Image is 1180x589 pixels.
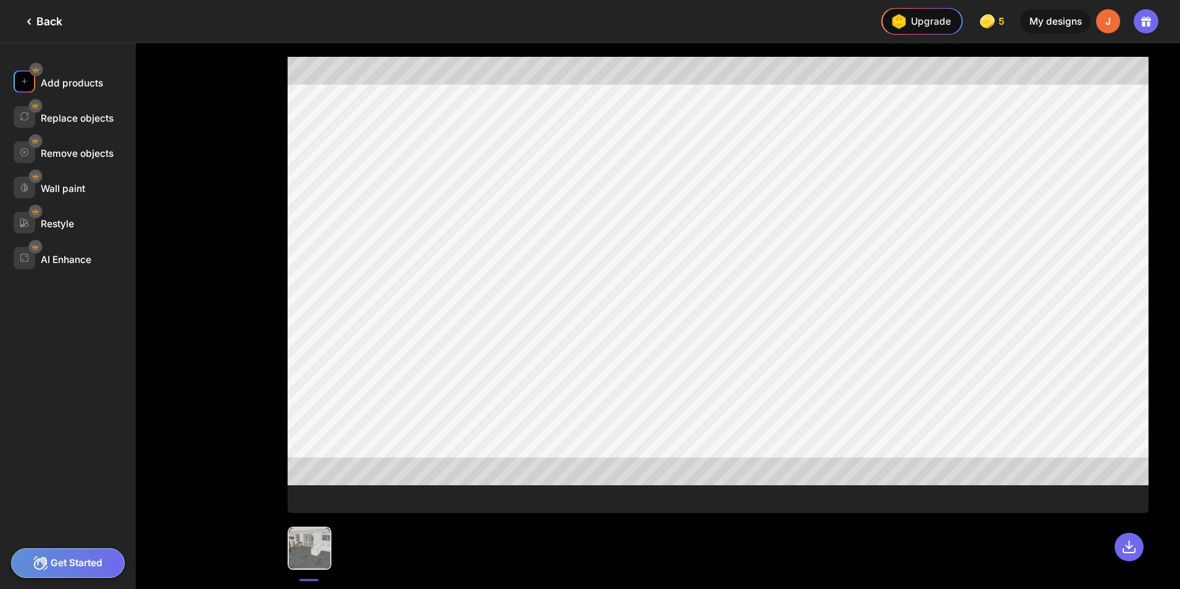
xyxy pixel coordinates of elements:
div: Upgrade [887,10,950,32]
img: upgrade-nav-btn-icon.gif [887,10,909,32]
div: Remove objects [41,148,114,159]
div: Back [22,14,62,29]
div: My designs [1020,9,1090,34]
div: Restyle [41,218,74,230]
div: J [1096,9,1121,34]
span: 5 [999,16,1007,27]
div: Replace objects [41,112,114,124]
div: AI Enhance [41,254,91,265]
div: Add products [41,77,103,89]
div: Wall paint [41,183,85,194]
div: Get Started [11,548,125,578]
